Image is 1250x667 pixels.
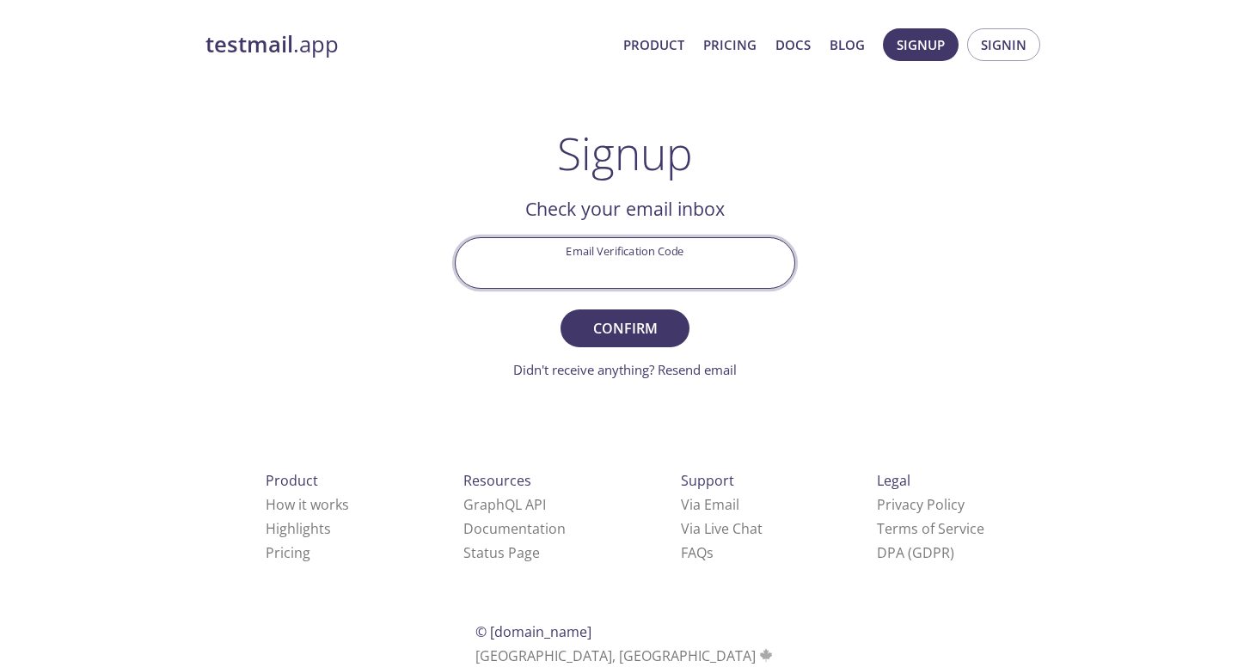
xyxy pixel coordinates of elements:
[266,519,331,538] a: Highlights
[877,519,984,538] a: Terms of Service
[205,30,610,59] a: testmail.app
[897,34,945,56] span: Signup
[205,29,293,59] strong: testmail
[877,471,910,490] span: Legal
[463,543,540,562] a: Status Page
[475,646,775,665] span: [GEOGRAPHIC_DATA], [GEOGRAPHIC_DATA]
[266,471,318,490] span: Product
[455,194,795,223] h2: Check your email inbox
[266,495,349,514] a: How it works
[266,543,310,562] a: Pricing
[557,127,693,179] h1: Signup
[681,543,714,562] a: FAQ
[463,495,546,514] a: GraphQL API
[463,471,531,490] span: Resources
[775,34,811,56] a: Docs
[883,28,959,61] button: Signup
[623,34,684,56] a: Product
[579,316,671,340] span: Confirm
[703,34,757,56] a: Pricing
[463,519,566,538] a: Documentation
[707,543,714,562] span: s
[475,622,591,641] span: © [DOMAIN_NAME]
[513,361,737,378] a: Didn't receive anything? Resend email
[561,309,689,347] button: Confirm
[681,471,734,490] span: Support
[877,495,965,514] a: Privacy Policy
[681,495,739,514] a: Via Email
[967,28,1040,61] button: Signin
[877,543,954,562] a: DPA (GDPR)
[830,34,865,56] a: Blog
[981,34,1026,56] span: Signin
[681,519,763,538] a: Via Live Chat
